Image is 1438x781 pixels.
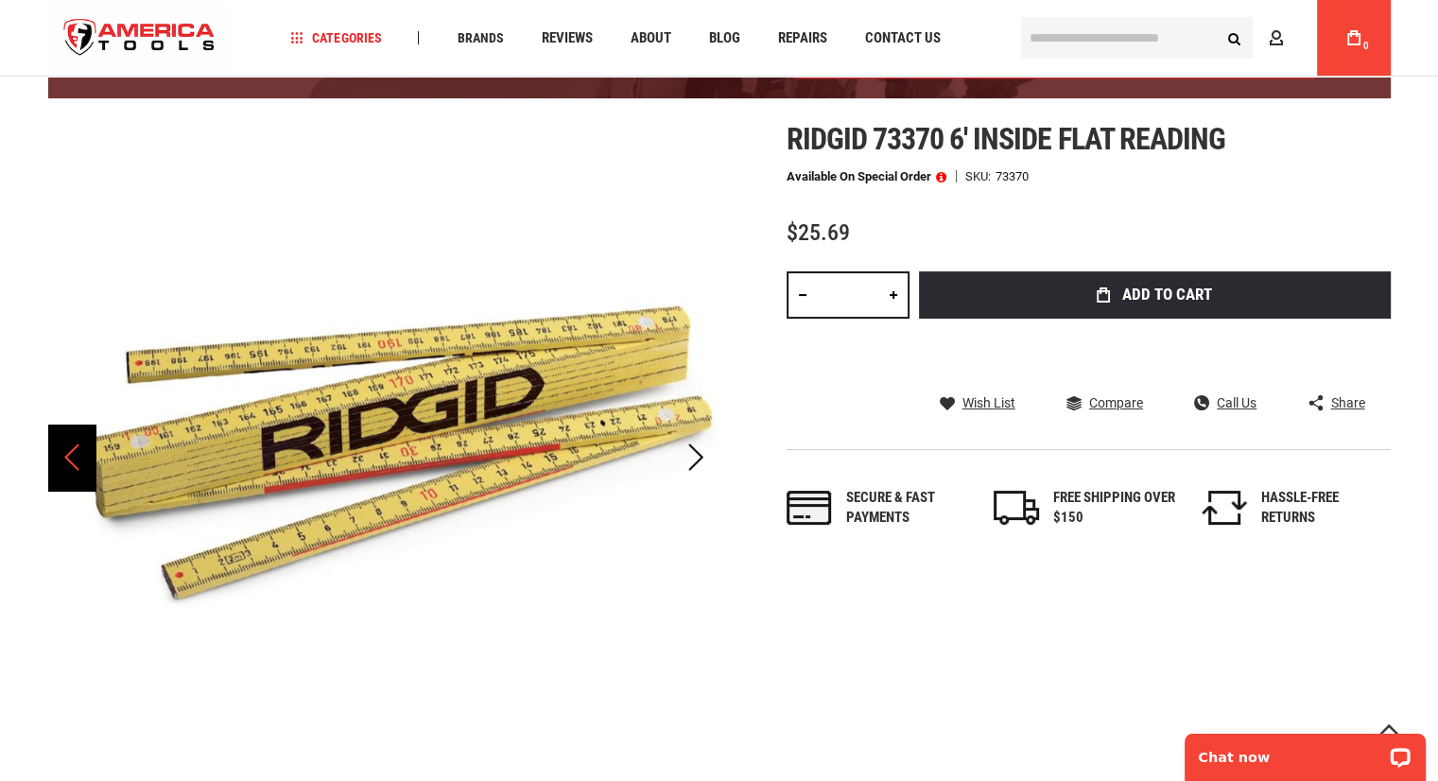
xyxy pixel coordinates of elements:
button: Add to Cart [919,271,1391,319]
img: shipping [994,491,1039,525]
strong: SKU [965,170,996,182]
a: Repairs [769,26,835,51]
span: Ridgid 73370 6' inside flat reading [787,121,1225,157]
span: Call Us [1217,396,1256,409]
span: Blog [708,31,739,45]
div: HASSLE-FREE RETURNS [1261,488,1384,529]
span: Categories [290,31,381,44]
span: Contact Us [864,31,940,45]
a: Compare [1066,394,1143,411]
span: Repairs [777,31,826,45]
span: Reviews [541,31,592,45]
span: Share [1330,396,1364,409]
span: Compare [1089,396,1143,409]
a: Blog [700,26,748,51]
div: Secure & fast payments [846,488,969,529]
a: Call Us [1194,394,1256,411]
a: Wish List [940,394,1015,411]
a: Reviews [532,26,600,51]
img: returns [1202,491,1247,525]
iframe: Secure express checkout frame [915,324,1395,379]
a: About [621,26,679,51]
img: America Tools [48,3,232,74]
div: FREE SHIPPING OVER $150 [1053,488,1176,529]
span: Brands [457,31,503,44]
a: Brands [448,26,511,51]
a: Contact Us [856,26,948,51]
span: Wish List [962,396,1015,409]
a: store logo [48,3,232,74]
span: About [630,31,670,45]
span: 0 [1363,41,1369,51]
span: $25.69 [787,219,850,246]
p: Available on Special Order [787,170,946,183]
button: Search [1217,20,1253,56]
div: 73370 [996,170,1029,182]
span: Add to Cart [1122,286,1212,303]
iframe: LiveChat chat widget [1172,721,1438,781]
a: Categories [282,26,390,51]
img: payments [787,491,832,525]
